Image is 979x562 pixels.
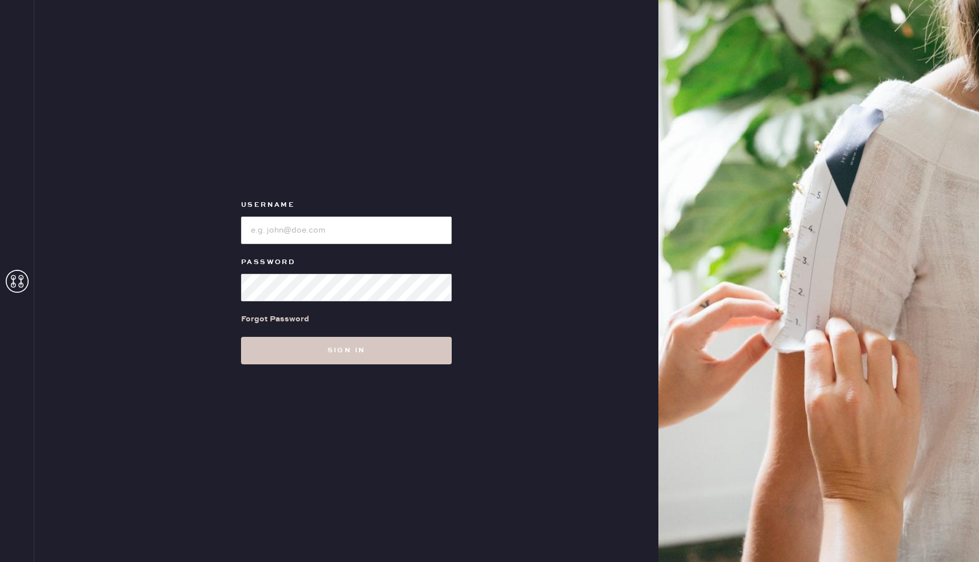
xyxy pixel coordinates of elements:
[241,198,452,212] label: Username
[241,337,452,364] button: Sign in
[241,301,309,337] a: Forgot Password
[241,217,452,244] input: e.g. john@doe.com
[241,313,309,325] div: Forgot Password
[241,256,452,269] label: Password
